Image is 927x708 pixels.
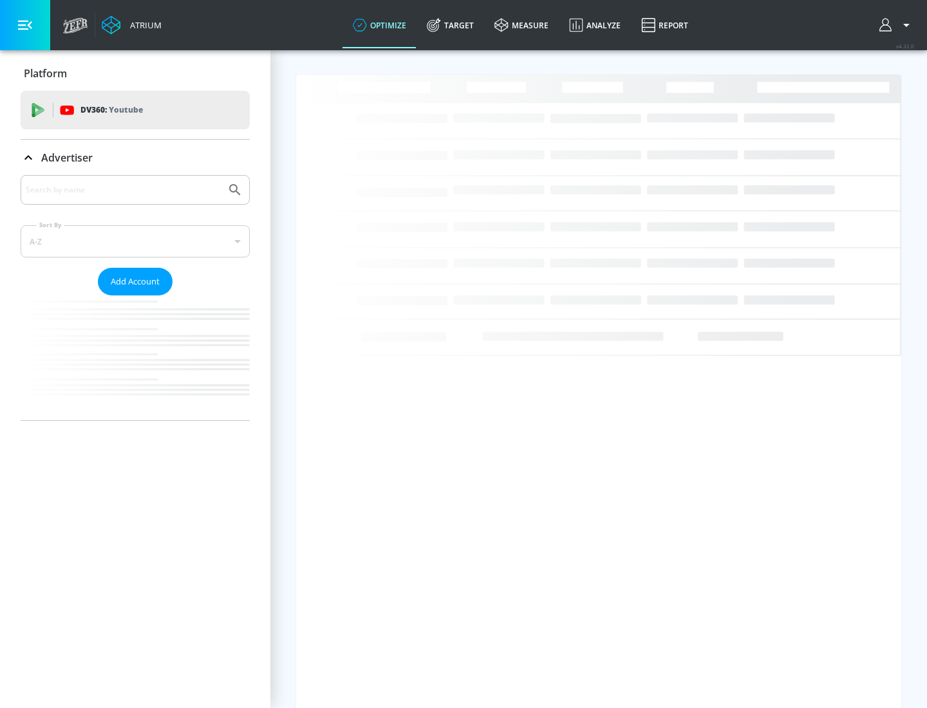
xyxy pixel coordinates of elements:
p: Youtube [109,103,143,116]
p: Advertiser [41,151,93,165]
div: A-Z [21,225,250,257]
span: Add Account [111,274,160,289]
input: Search by name [26,182,221,198]
a: optimize [342,2,417,48]
a: Analyze [559,2,631,48]
p: DV360: [80,103,143,117]
span: v 4.32.0 [896,42,914,50]
a: Report [631,2,698,48]
div: DV360: Youtube [21,91,250,129]
p: Platform [24,66,67,80]
a: Atrium [102,15,162,35]
label: Sort By [37,221,64,229]
button: Add Account [98,268,173,295]
div: Advertiser [21,175,250,420]
a: measure [484,2,559,48]
a: Target [417,2,484,48]
nav: list of Advertiser [21,295,250,420]
div: Atrium [125,19,162,31]
div: Advertiser [21,140,250,176]
div: Platform [21,55,250,91]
